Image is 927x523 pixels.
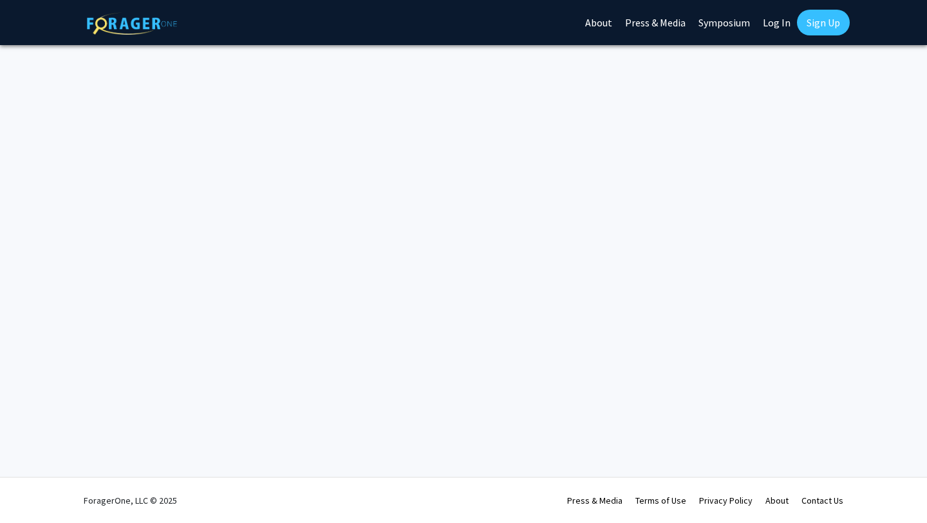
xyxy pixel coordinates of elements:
a: About [765,495,789,506]
img: ForagerOne Logo [87,12,177,35]
div: ForagerOne, LLC © 2025 [84,478,177,523]
a: Contact Us [801,495,843,506]
a: Privacy Policy [699,495,753,506]
a: Press & Media [567,495,623,506]
a: Terms of Use [635,495,686,506]
a: Sign Up [797,10,850,35]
